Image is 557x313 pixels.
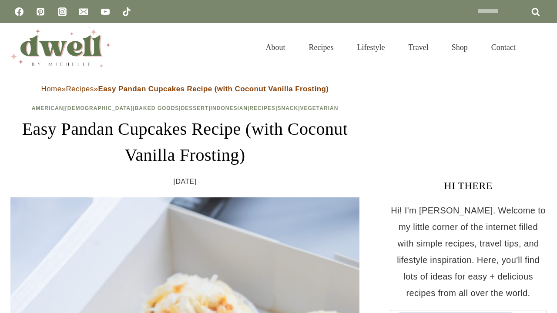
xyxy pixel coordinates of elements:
[10,3,28,20] a: Facebook
[254,32,527,63] nav: Primary Navigation
[97,3,114,20] a: YouTube
[297,32,345,63] a: Recipes
[41,85,62,93] a: Home
[390,202,547,301] p: Hi! I'm [PERSON_NAME]. Welcome to my little corner of the internet filled with simple recipes, tr...
[32,105,64,111] a: American
[10,116,359,168] h1: Easy Pandan Cupcakes Recipe (with Coconut Vanilla Frosting)
[390,178,547,193] h3: HI THERE
[174,175,197,188] time: [DATE]
[32,3,49,20] a: Pinterest
[480,32,527,63] a: Contact
[32,105,339,111] span: | | | | | | |
[181,105,209,111] a: Dessert
[396,32,440,63] a: Travel
[300,105,339,111] a: Vegetarian
[440,32,480,63] a: Shop
[54,3,71,20] a: Instagram
[65,105,133,111] a: [DEMOGRAPHIC_DATA]
[211,105,248,111] a: Indonesian
[98,85,329,93] strong: Easy Pandan Cupcakes Recipe (with Coconut Vanilla Frosting)
[75,3,92,20] a: Email
[345,32,396,63] a: Lifestyle
[277,105,298,111] a: Snack
[118,3,135,20] a: TikTok
[532,40,547,55] button: View Search Form
[254,32,297,63] a: About
[135,105,179,111] a: Baked Goods
[66,85,94,93] a: Recipes
[249,105,275,111] a: Recipes
[10,27,111,67] img: DWELL by michelle
[41,85,329,93] span: » »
